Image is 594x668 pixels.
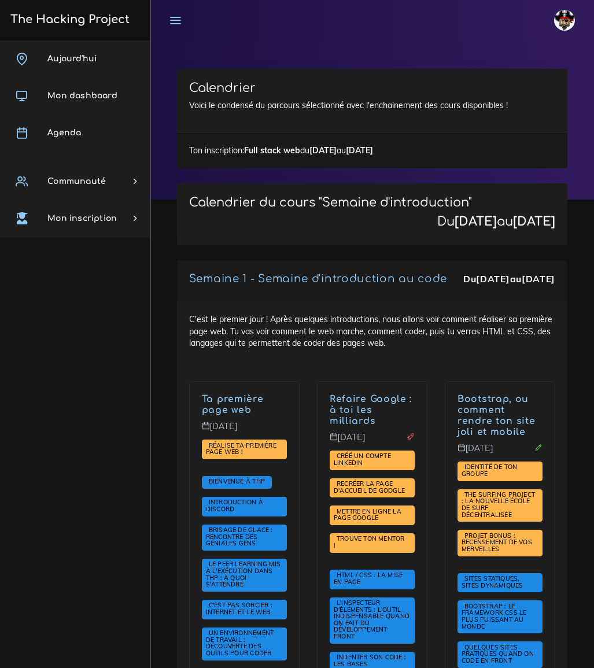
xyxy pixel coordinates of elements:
span: PROJET BONUS : recensement de vos merveilles [462,532,532,553]
strong: [DATE] [476,273,510,285]
a: C'est pas sorcier : internet et le web [206,601,274,617]
span: Introduction à Discord [206,498,263,513]
strong: [DATE] [346,145,373,156]
a: Refaire Google : à toi les milliards [330,394,412,426]
span: L'intitulé du projet est simple, mais le projet sera plus dur qu'il n'y parait. [330,478,415,498]
i: Projet à rendre ce jour-là [407,433,415,441]
strong: [DATE] [309,145,337,156]
a: Identité de ton groupe [462,463,517,478]
p: [DATE] [330,433,415,451]
span: Le Peer learning mis à l'exécution dans THP : à quoi s'attendre [206,560,281,588]
span: C'est pas sorcier : internet et le web [206,601,274,616]
strong: [DATE] [513,215,555,228]
i: Corrections cette journée là [534,444,543,452]
span: Salut à toi et bienvenue à The Hacking Project. Que tu sois avec nous pour 3 semaines, 12 semaine... [202,476,272,489]
a: Brisage de glace : rencontre des géniales gens [206,526,273,548]
a: Bienvenue à THP [206,478,268,486]
a: PROJET BONUS : recensement de vos merveilles [462,532,532,553]
strong: [DATE] [455,215,497,228]
span: Aujourd'hui [47,54,97,63]
span: Comment faire pour coder son premier programme ? Nous allons te montrer les outils pour pouvoir f... [202,628,287,660]
strong: [DATE] [522,273,555,285]
p: Voici le condensé du parcours sélectionné avec l'enchainement des cours disponibles ! [189,99,555,111]
p: [DATE] [202,422,287,440]
a: Ta première page web [202,394,264,415]
a: Quelques sites pratiques quand on code en front [462,644,534,665]
a: Un environnement de travail : découverte des outils pour coder [206,629,275,658]
span: Bienvenue à THP [206,477,268,485]
span: Utilise tout ce que tu as vu jusqu'à présent pour faire profiter à la terre entière de ton super ... [330,505,415,525]
p: [DATE] [458,444,543,462]
span: Indenter son code : les bases [334,653,406,668]
a: avatar [549,3,584,37]
span: Agenda [47,128,81,137]
span: Tu vas voir comment faire marcher Bootstrap, le framework CSS le plus populaire au monde qui te p... [458,600,543,633]
a: Sites statiques, sites dynamiques [462,575,526,590]
p: Après avoir vu comment faire ses première pages, nous allons te montrer Bootstrap, un puissant fr... [458,394,543,437]
p: C'est le premier jour ! Après quelques introductions, nous allons voir comment réaliser sa premiè... [202,394,287,416]
span: The Surfing Project : la nouvelle école de surf décentralisée [462,490,535,519]
span: Mettre en ligne la page Google [334,507,401,522]
a: L'inspecteur d'éléments : l'outil indispensable quand on fait du développement front [334,599,409,641]
p: C'est l'heure de ton premier véritable projet ! Tu vas recréer la très célèbre page d'accueil de ... [330,394,415,426]
h3: The Hacking Project [7,13,130,26]
img: avatar [554,10,575,31]
span: Nous allons voir la différence entre ces deux types de sites [458,573,543,593]
a: Trouve ton mentor ! [334,535,405,550]
span: Tu vas devoir refaire la page d'accueil de The Surfing Project, une école de code décentralisée. ... [458,489,543,522]
span: Dans ce projet, tu vas mettre en place un compte LinkedIn et le préparer pour ta future vie. [330,451,415,470]
span: Bootstrap : le framework CSS le plus puissant au monde [462,602,526,630]
span: Nous allons te demander de trouver la personne qui va t'aider à faire la formation dans les meill... [330,533,415,553]
div: Du au [463,272,555,286]
span: Pour avoir des sites jolis, ce n'est pas que du bon sens et du feeling. Il suffit d'utiliser quel... [458,641,543,667]
span: Quelques sites pratiques quand on code en front [462,643,534,665]
a: HTML / CSS : la mise en page [334,571,403,586]
span: Brisage de glace : rencontre des géniales gens [206,526,273,547]
span: Maintenant que tu sais faire des pages basiques, nous allons te montrer comment faire de la mise ... [330,570,415,589]
span: Nous verrons comment survivre avec notre pédagogie révolutionnaire [202,559,287,592]
h3: Calendrier [189,81,555,95]
span: Tu en as peut être déjà entendu parler : l'inspecteur d'éléments permet d'analyser chaque recoin ... [330,597,415,644]
a: Mettre en ligne la page Google [334,508,401,523]
a: Semaine 1 - Semaine d'introduction au code [189,273,447,285]
span: THP est avant tout un aventure humaine avec des rencontres. Avant de commencer nous allons te dem... [202,525,287,551]
p: Calendrier du cours "Semaine d'introduction" [189,195,472,210]
a: Bootstrap : le framework CSS le plus puissant au monde [462,603,526,631]
span: Nous allons te demander d'imaginer l'univers autour de ton groupe de travail. [458,462,543,481]
span: Ce projet vise à souder la communauté en faisant profiter au plus grand nombre de vos projets. [458,530,543,556]
strong: Full stack web [244,145,300,156]
a: Réalise ta première page web ! [206,441,276,456]
a: The Surfing Project : la nouvelle école de surf décentralisée [462,491,535,519]
span: HTML / CSS : la mise en page [334,571,403,586]
a: Recréer la page d'accueil de Google [334,480,408,495]
a: Bootstrap, ou comment rendre ton site joli et mobile [458,394,536,437]
span: Sites statiques, sites dynamiques [462,574,526,589]
span: Mon dashboard [47,91,117,100]
span: L'inspecteur d'éléments : l'outil indispensable quand on fait du développement front [334,599,409,640]
span: Nous allons voir ensemble comment internet marche, et comment fonctionne une page web quand tu cl... [202,600,287,619]
span: Un environnement de travail : découverte des outils pour coder [206,629,275,657]
a: Introduction à Discord [206,499,263,514]
span: Pour cette session, nous allons utiliser Discord, un puissant outil de gestion de communauté. Nou... [202,497,287,516]
div: Ton inscription: du au [177,132,567,168]
a: Créé un compte LinkedIn [334,452,391,467]
a: Le Peer learning mis à l'exécution dans THP : à quoi s'attendre [206,560,281,589]
span: Dans ce projet, nous te demanderons de coder ta première page web. Ce sera l'occasion d'appliquer... [202,440,287,459]
span: Communauté [47,177,106,186]
span: Mon inscription [47,214,117,223]
div: Du au [437,215,555,229]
